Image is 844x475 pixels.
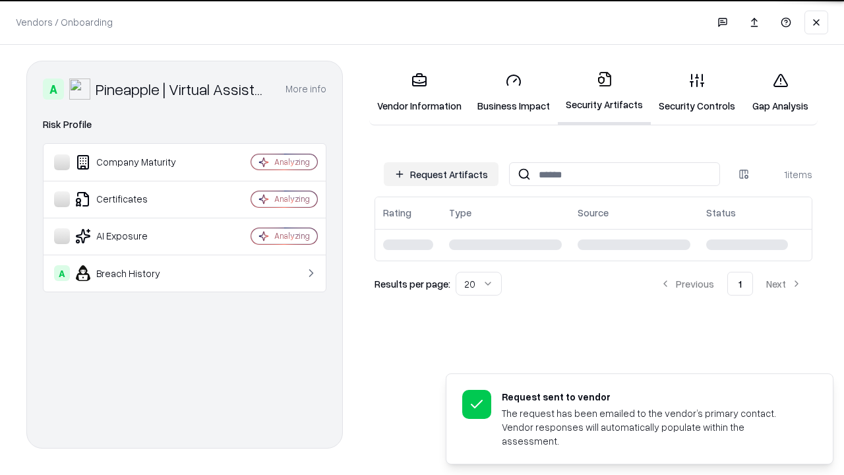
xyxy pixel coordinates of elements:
div: Certificates [54,191,212,207]
p: Vendors / Onboarding [16,15,113,29]
a: Business Impact [469,62,558,123]
div: The request has been emailed to the vendor’s primary contact. Vendor responses will automatically... [502,406,801,448]
div: AI Exposure [54,228,212,244]
div: Analyzing [274,230,310,241]
div: A [54,265,70,281]
div: Status [706,206,736,220]
button: More info [286,77,326,101]
nav: pagination [649,272,812,296]
p: Results per page: [375,277,450,291]
button: 1 [727,272,753,296]
a: Security Controls [651,62,743,123]
a: Vendor Information [369,62,469,123]
div: Source [578,206,609,220]
div: Analyzing [274,156,310,168]
div: Breach History [54,265,212,281]
div: Request sent to vendor [502,390,801,404]
a: Gap Analysis [743,62,818,123]
div: Type [449,206,471,220]
button: Request Artifacts [384,162,498,186]
div: Analyzing [274,193,310,205]
div: Risk Profile [43,117,326,133]
div: Company Maturity [54,154,212,170]
div: A [43,79,64,100]
a: Security Artifacts [558,61,651,125]
div: Pineapple | Virtual Assistant Agency [96,79,270,100]
img: Pineapple | Virtual Assistant Agency [69,79,90,100]
div: 1 items [760,168,812,181]
div: Rating [383,206,411,220]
